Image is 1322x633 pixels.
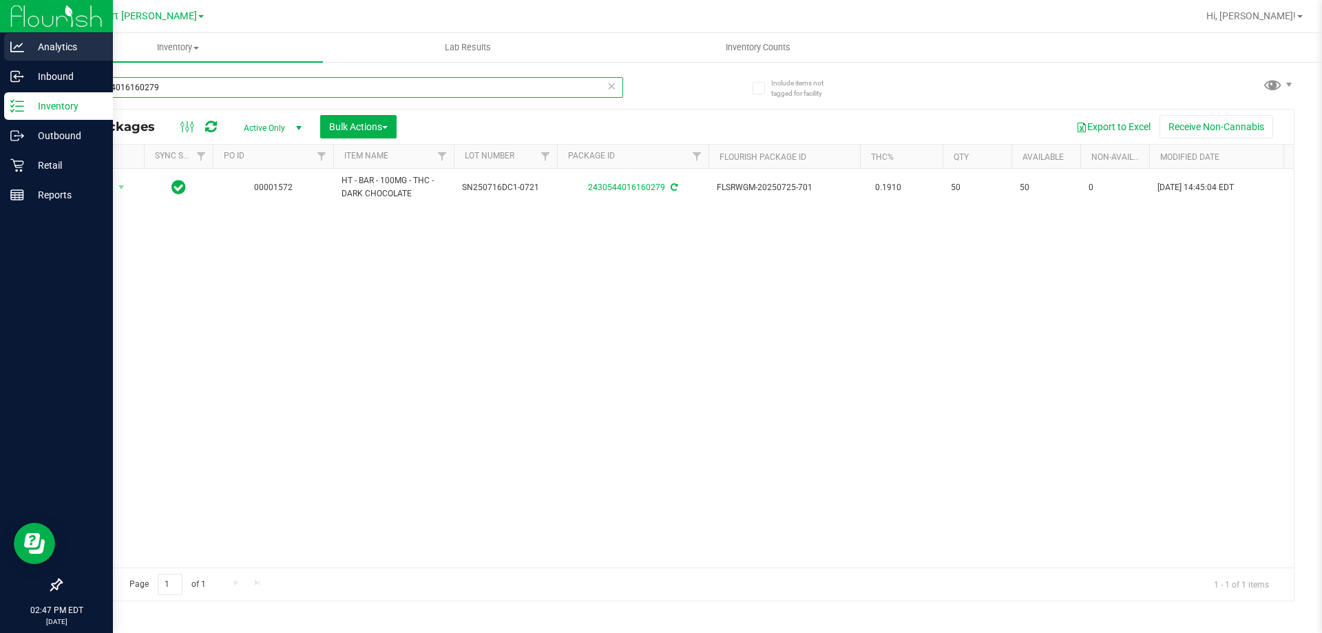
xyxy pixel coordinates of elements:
[6,616,107,627] p: [DATE]
[1160,152,1219,162] a: Modified Date
[951,181,1003,194] span: 50
[344,151,388,160] a: Item Name
[61,77,623,98] input: Search Package ID, Item Name, SKU, Lot or Part Number...
[1160,115,1273,138] button: Receive Non-Cannabis
[10,40,24,54] inline-svg: Analytics
[6,604,107,616] p: 02:47 PM EDT
[588,183,665,192] a: 2430544016160279
[24,157,107,174] p: Retail
[155,151,208,160] a: Sync Status
[10,158,24,172] inline-svg: Retail
[868,178,908,198] span: 0.1910
[10,99,24,113] inline-svg: Inventory
[1157,181,1234,194] span: [DATE] 14:45:04 EDT
[607,77,616,95] span: Clear
[24,68,107,85] p: Inbound
[954,152,969,162] a: Qty
[158,574,182,595] input: 1
[568,151,615,160] a: Package ID
[686,145,709,168] a: Filter
[871,152,894,162] a: THC%
[113,178,130,197] span: select
[24,98,107,114] p: Inventory
[190,145,213,168] a: Filter
[431,145,454,168] a: Filter
[329,121,388,132] span: Bulk Actions
[669,183,678,192] span: Sync from Compliance System
[10,129,24,143] inline-svg: Outbound
[613,33,903,62] a: Inventory Counts
[77,10,197,22] span: New Port [PERSON_NAME]
[118,574,217,595] span: Page of 1
[33,41,323,54] span: Inventory
[720,152,806,162] a: Flourish Package ID
[534,145,557,168] a: Filter
[320,115,397,138] button: Bulk Actions
[323,33,613,62] a: Lab Results
[10,70,24,83] inline-svg: Inbound
[254,183,293,192] a: 00001572
[72,119,169,134] span: All Packages
[1022,152,1064,162] a: Available
[24,187,107,203] p: Reports
[14,523,55,564] iframe: Resource center
[224,151,244,160] a: PO ID
[771,78,840,98] span: Include items not tagged for facility
[1091,152,1153,162] a: Non-Available
[1206,10,1296,21] span: Hi, [PERSON_NAME]!
[465,151,514,160] a: Lot Number
[1020,181,1072,194] span: 50
[1089,181,1141,194] span: 0
[1203,574,1280,594] span: 1 - 1 of 1 items
[342,174,445,200] span: HT - BAR - 100MG - THC - DARK CHOCOLATE
[24,39,107,55] p: Analytics
[311,145,333,168] a: Filter
[707,41,809,54] span: Inventory Counts
[462,181,549,194] span: SN250716DC1-0721
[24,127,107,144] p: Outbound
[426,41,510,54] span: Lab Results
[171,178,186,197] span: In Sync
[717,181,852,194] span: FLSRWGM-20250725-701
[10,188,24,202] inline-svg: Reports
[33,33,323,62] a: Inventory
[1067,115,1160,138] button: Export to Excel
